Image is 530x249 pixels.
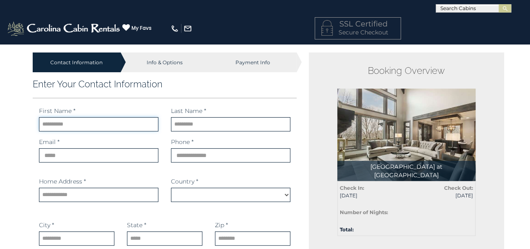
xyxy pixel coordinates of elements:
p: Secure Checkout [321,28,394,37]
label: Country * [171,177,198,186]
h2: Booking Overview [337,65,476,76]
img: White-1-2.png [6,20,122,37]
img: 1714673933_thumbnail.jpeg [337,89,476,181]
label: Phone * [171,138,194,146]
strong: Check In: [340,185,364,191]
span: [DATE] [340,192,400,199]
label: Email * [39,138,59,146]
img: phone-regular-white.png [171,24,179,33]
h3: Enter Your Contact Information [33,79,297,89]
label: City * [39,221,54,229]
span: My Favs [132,24,152,32]
strong: Total: [340,226,354,233]
strong: Check Out: [444,185,473,191]
label: State * [127,221,146,229]
label: Zip * [215,221,228,229]
img: mail-regular-white.png [184,24,192,33]
strong: Number of Nights: [340,209,388,215]
label: Home Address * [39,177,86,186]
h4: SSL Certified [321,20,394,29]
img: LOCKICON1.png [321,20,333,36]
label: First Name * [39,107,75,115]
span: [DATE] [413,192,473,199]
label: Last Name * [171,107,206,115]
a: My Favs [122,24,152,32]
p: [GEOGRAPHIC_DATA] at [GEOGRAPHIC_DATA] [337,161,476,181]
